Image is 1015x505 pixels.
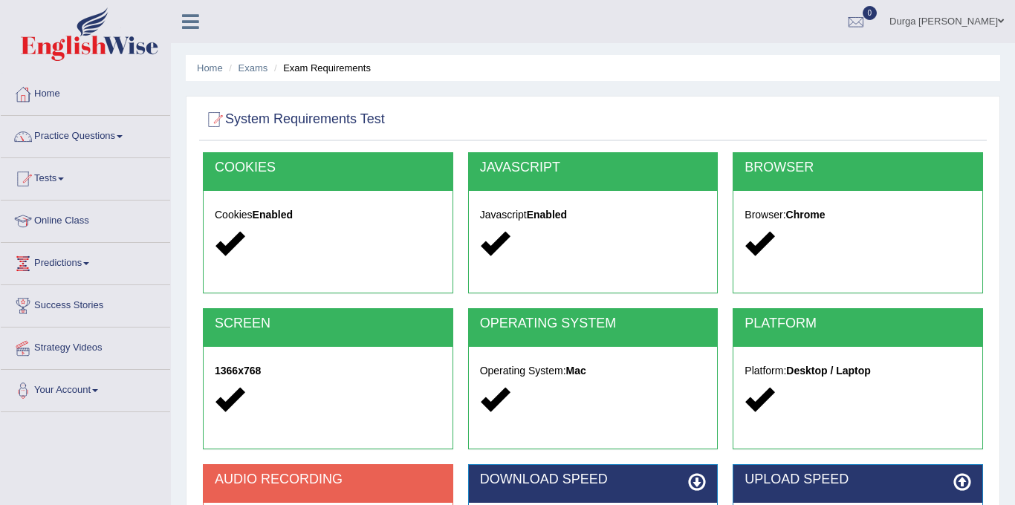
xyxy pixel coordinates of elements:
h5: Operating System: [480,365,707,377]
strong: Enabled [253,209,293,221]
strong: Mac [566,365,586,377]
a: Predictions [1,243,170,280]
h2: DOWNLOAD SPEED [480,472,707,487]
h2: COOKIES [215,160,441,175]
a: Home [197,62,223,74]
h2: BROWSER [745,160,971,175]
a: Your Account [1,370,170,407]
a: Online Class [1,201,170,238]
a: Practice Questions [1,116,170,153]
h2: UPLOAD SPEED [745,472,971,487]
a: Success Stories [1,285,170,322]
h5: Platform: [745,365,971,377]
h5: Cookies [215,209,441,221]
a: Exams [239,62,268,74]
h2: OPERATING SYSTEM [480,316,707,331]
strong: Enabled [527,209,567,221]
h2: SCREEN [215,316,441,331]
a: Tests [1,158,170,195]
span: 0 [863,6,878,20]
strong: Chrome [786,209,826,221]
h2: System Requirements Test [203,108,385,131]
li: Exam Requirements [270,61,371,75]
h2: AUDIO RECORDING [215,472,441,487]
strong: Desktop / Laptop [786,365,871,377]
h2: JAVASCRIPT [480,160,707,175]
strong: 1366x768 [215,365,261,377]
a: Strategy Videos [1,328,170,365]
h2: PLATFORM [745,316,971,331]
h5: Browser: [745,209,971,221]
h5: Javascript [480,209,707,221]
a: Home [1,74,170,111]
